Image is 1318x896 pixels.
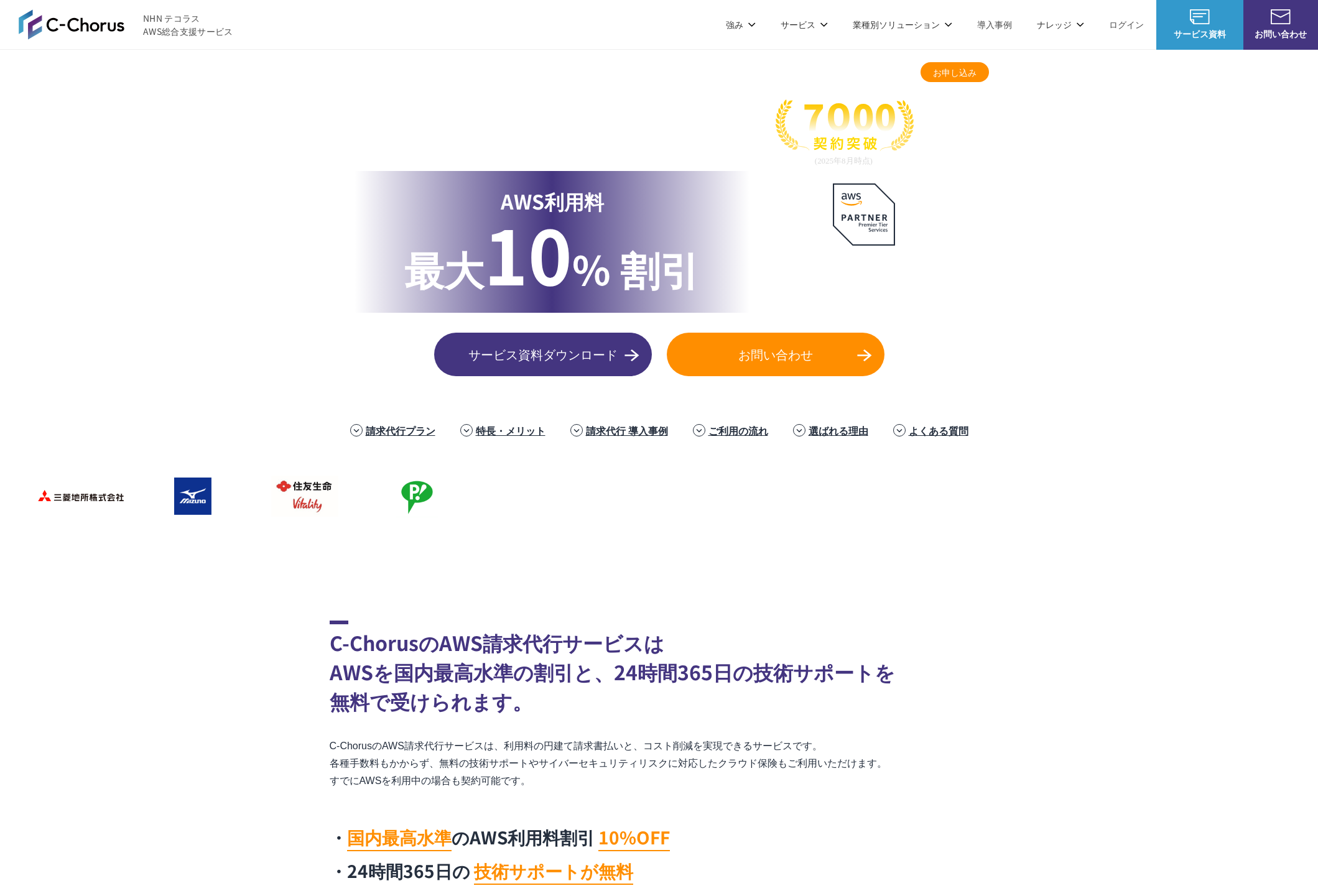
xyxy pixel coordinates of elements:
[142,471,242,521] img: ミズノ
[347,824,452,851] mark: 国内最高水準
[1100,533,1200,583] img: 香川大学
[921,66,989,79] span: お申し込み
[434,333,652,376] a: サービス資料ダウンロード
[1156,27,1243,40] span: サービス資料
[603,66,664,79] a: 請求代行プラン
[489,63,564,74] span: AWS請求代行サービス
[1037,18,1084,31] p: ナレッジ
[682,66,743,79] a: 特長・メリット
[876,533,976,583] img: 一橋大学
[19,9,233,39] a: AWS総合支援サービス C-Chorus NHN テコラスAWS総合支援サービス
[667,345,884,364] span: お問い合わせ
[814,471,914,521] img: クリスピー・クリーム・ドーナツ
[404,186,700,216] p: AWS利用料
[988,533,1088,583] img: 大阪工業大学
[330,621,989,716] h2: C-ChorusのAWS請求代行サービスは AWSを国内最高水準の割引と、24時間365日の技術サポートを 無料で受けられます。
[404,135,756,155] p: 国内最高水準の割引と 24時間365日の無料AWS技術サポート
[366,423,435,438] a: 請求代行プラン
[1212,533,1312,583] img: 佐賀大学
[833,183,895,246] img: AWSプレミアティアサービスパートナー
[254,471,354,521] img: 住友生命保険相互
[590,471,690,521] img: ヤマサ醤油
[586,423,668,438] a: 請求代行 導入事例
[764,533,864,583] img: 早稲田大学
[1038,471,1138,521] img: まぐまぐ
[1190,9,1210,24] img: AWS総合支援サービス C-Chorus サービス資料
[1150,471,1250,521] img: ラクサス・テクノロジーズ
[404,216,700,298] p: % 割引
[30,471,130,521] img: 三菱地所
[429,533,528,583] img: 国境なき医師団
[598,824,670,851] mark: 10%OFF
[781,18,828,31] p: サービス
[474,858,633,885] mark: 技術サポートが無料
[667,333,884,376] a: お問い合わせ
[404,85,756,135] span: AWS請求代行サービス
[541,533,640,583] img: 日本財団
[434,345,652,364] span: サービス資料ダウンロード
[909,423,968,438] a: よくある質問
[317,533,416,583] img: クリーク・アンド・リバー
[143,12,233,38] span: NHN テコラス AWS総合支援サービス
[404,239,484,297] span: 最大
[484,199,572,307] span: 10
[708,423,768,438] a: ご利用の流れ
[478,471,578,521] img: エアトリ
[853,18,952,31] p: 業種別ソリューション
[977,18,1012,31] a: 導入事例
[476,423,545,438] a: 特長・メリット
[330,824,722,850] li: のAWS利用料割引
[19,9,124,39] img: AWS総合支援サービス C-Chorus
[776,99,914,166] img: 契約件数
[926,471,1026,521] img: 共同通信デジタル
[921,62,989,82] a: お申し込み
[330,737,989,790] p: C-ChorusのAWS請求代行サービスは、利用料の円建て請求書払いと、コスト削減を実現できるサービスです。 各種手数料もかからず、無料の技術サポートやサイバーセキュリティリスクに対応したクラウ...
[726,18,756,31] p: 強み
[358,63,475,75] a: AWS総合支援・リセール C-Chorus
[1243,27,1318,40] span: お問い合わせ
[702,471,802,521] img: 東京書籍
[809,423,868,438] a: 選ばれる理由
[760,66,832,79] a: 請求代行 導入事例
[366,471,466,521] img: フジモトHD
[205,533,304,583] img: エイチーム
[93,533,192,583] img: ファンコミュニケーションズ
[652,533,752,583] img: 慶應義塾
[330,63,345,75] a: TOP
[808,253,920,300] p: AWS最上位 プレミアティア サービスパートナー
[330,857,722,884] li: 24時間365日の
[1271,9,1291,24] img: お問い合わせ
[850,66,902,79] a: よくある質問
[1109,18,1144,31] a: ログイン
